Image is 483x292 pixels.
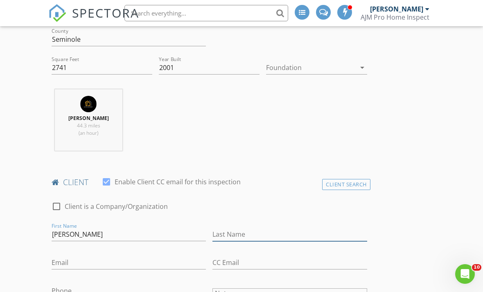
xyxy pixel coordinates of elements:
[370,5,423,13] div: [PERSON_NAME]
[357,63,367,72] i: arrow_drop_down
[79,129,98,136] span: (an hour)
[124,5,288,21] input: Search everything...
[322,179,370,190] div: Client Search
[455,264,475,284] iframe: Intercom live chat
[72,4,139,21] span: SPECTORA
[52,177,367,188] h4: client
[80,96,97,112] img: img_1614.jpeg
[48,11,139,28] a: SPECTORA
[68,115,109,122] strong: [PERSON_NAME]
[65,202,168,211] label: Client is a Company/Organization
[115,178,241,186] label: Enable Client CC email for this inspection
[361,13,429,21] div: AJM Pro Home Inspect
[472,264,481,271] span: 10
[77,122,100,129] span: 44.3 miles
[48,4,66,22] img: The Best Home Inspection Software - Spectora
